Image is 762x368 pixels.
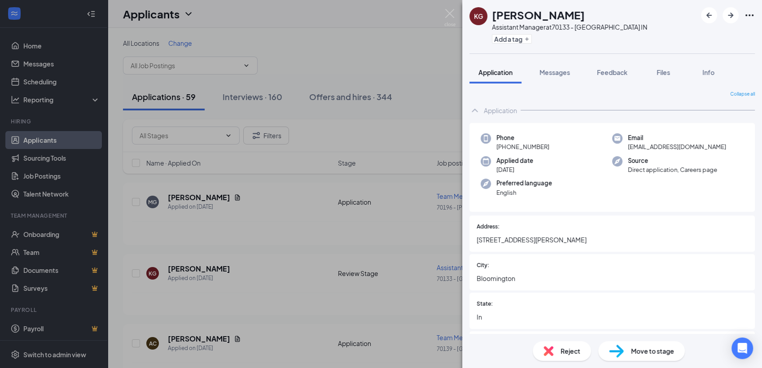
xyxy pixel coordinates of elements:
svg: Plus [524,36,530,42]
div: Open Intercom Messenger [731,337,753,359]
span: Move to stage [631,346,674,356]
span: [EMAIL_ADDRESS][DOMAIN_NAME] [628,142,726,151]
span: In [477,312,748,322]
span: Direct application, Careers page [628,165,717,174]
span: [PHONE_NUMBER] [496,142,549,151]
svg: Ellipses [744,10,755,21]
button: ArrowLeftNew [701,7,717,23]
span: Files [657,68,670,76]
span: Collapse all [730,91,755,98]
svg: ChevronUp [469,105,480,116]
span: State: [477,300,493,308]
span: Feedback [597,68,627,76]
span: Phone [496,133,549,142]
span: Address: [477,223,499,231]
span: Applied date [496,156,533,165]
div: Assistant Manager at 70133 - [GEOGRAPHIC_DATA] IN [492,22,647,31]
span: [STREET_ADDRESS][PERSON_NAME] [477,235,748,245]
span: Email [628,133,726,142]
span: Preferred language [496,179,552,188]
span: City: [477,261,489,270]
span: Source [628,156,717,165]
button: PlusAdd a tag [492,34,532,44]
span: Reject [561,346,580,356]
div: Application [484,106,517,115]
span: [DATE] [496,165,533,174]
span: English [496,188,552,197]
div: KG [474,12,483,21]
span: Application [478,68,512,76]
span: Info [702,68,714,76]
h1: [PERSON_NAME] [492,7,585,22]
svg: ArrowLeftNew [704,10,714,21]
span: Bloomington [477,273,748,283]
button: ArrowRight [723,7,739,23]
span: Messages [539,68,570,76]
svg: ArrowRight [725,10,736,21]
